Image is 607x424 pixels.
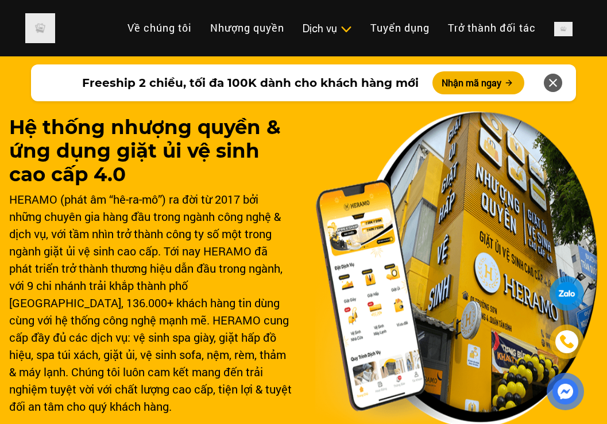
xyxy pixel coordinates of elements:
[118,16,201,40] a: Về chúng tôi
[9,116,292,186] h1: Hệ thống nhượng quyền & ứng dụng giặt ủi vệ sinh cao cấp 4.0
[9,190,292,415] div: HERAMO (phát âm “hê-ra-mô”) ra đời từ 2017 bởi những chuyên gia hàng đầu trong ngành công nghệ & ...
[201,16,293,40] a: Nhượng quyền
[303,21,352,36] div: Dịch vụ
[432,71,524,94] button: Nhận mã ngay
[439,16,545,40] a: Trở thành đối tác
[340,24,352,35] img: subToggleIcon
[559,334,574,349] img: phone-icon
[551,326,582,357] a: phone-icon
[82,74,419,91] span: Freeship 2 chiều, tối đa 100K dành cho khách hàng mới
[361,16,439,40] a: Tuyển dụng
